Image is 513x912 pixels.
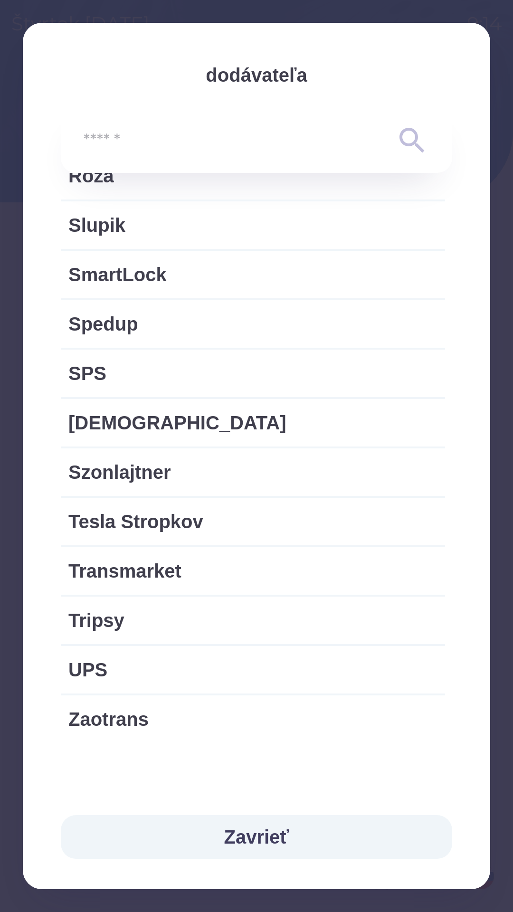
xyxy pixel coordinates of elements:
div: SmartLock [61,251,445,298]
span: Zaotrans [68,705,437,733]
div: Slupik [61,201,445,249]
span: [DEMOGRAPHIC_DATA] [68,408,437,437]
div: Spedup [61,300,445,348]
span: Róža [68,161,437,190]
div: Róža [61,152,445,199]
p: dodávateľa [61,61,452,89]
span: Tesla Stropkov [68,507,437,536]
span: Slupik [68,211,437,239]
div: Tripsy [61,597,445,644]
div: Tesla Stropkov [61,498,445,545]
div: SPS [61,350,445,397]
span: UPS [68,655,437,684]
div: [DEMOGRAPHIC_DATA] [61,399,445,446]
div: Transmarket [61,547,445,595]
span: SmartLock [68,260,437,289]
span: Tripsy [68,606,437,635]
span: Spedup [68,310,437,338]
div: Zaotrans [61,695,445,743]
span: Transmarket [68,557,437,585]
span: SPS [68,359,437,388]
div: Szonlajtner [61,448,445,496]
div: UPS [61,646,445,693]
span: Szonlajtner [68,458,437,486]
button: Zavrieť [61,815,452,859]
